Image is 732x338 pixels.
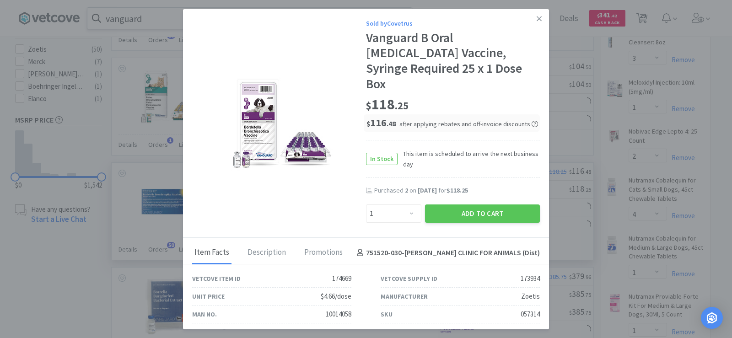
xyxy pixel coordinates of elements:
[395,99,409,112] span: . 25
[405,186,408,194] span: 2
[222,63,336,177] img: 99e8e38e787c4375a4ba27cffb93c36e_173934.png
[381,309,393,319] div: SKU
[381,274,437,284] div: Vetcove Supply ID
[192,327,227,337] div: Case Qty.
[374,186,540,195] div: Purchased on for
[353,247,540,259] h4: 751520-030 - [PERSON_NAME] CLINIC FOR ANIMALS (Dist)
[245,241,288,264] div: Description
[366,119,370,128] span: $
[366,99,371,112] span: $
[192,274,241,284] div: Vetcove Item ID
[701,307,723,329] div: Open Intercom Messenger
[521,273,540,284] div: 173934
[418,186,437,194] span: [DATE]
[302,241,345,264] div: Promotions
[447,186,468,194] span: $118.25
[508,327,540,338] div: 25 x 1 Dose
[366,95,409,113] span: 118
[345,327,351,338] div: 32
[399,120,538,128] span: after applying rebates and off-invoice discounts
[366,116,396,129] span: 116
[381,291,428,301] div: Manufacturer
[332,273,351,284] div: 174669
[521,309,540,320] div: 057314
[425,204,540,223] button: Add to Cart
[192,241,231,264] div: Item Facts
[192,309,217,319] div: Man No.
[366,153,397,165] span: In Stock
[326,309,351,320] div: 10014058
[381,327,433,337] div: Unit of Measure
[366,30,540,91] div: Vanguard B Oral [MEDICAL_DATA] Vaccine, Syringe Required 25 x 1 Dose Box
[387,119,396,128] span: . 48
[192,291,225,301] div: Unit Price
[366,18,540,28] div: Sold by Covetrus
[521,291,540,302] div: Zoetis
[321,291,351,302] div: $4.66/dose
[398,149,540,169] span: This item is scheduled to arrive the next business day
